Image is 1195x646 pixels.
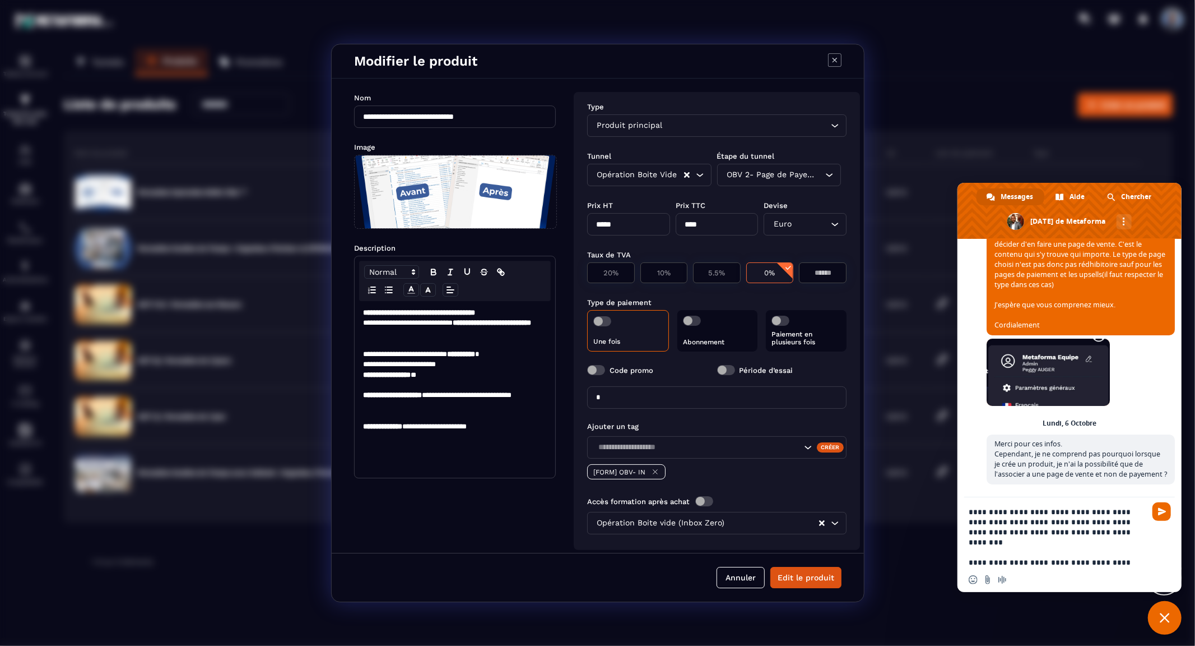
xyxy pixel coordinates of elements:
[610,366,653,375] label: Code promo
[354,94,371,102] label: Nom
[994,439,1167,479] span: Merci pour ces infos. Cependant, je ne comprend pas pourquoi lorsque je crée un produit, je n'ai ...
[1152,502,1171,521] span: Envoyer
[587,251,631,259] label: Taux de TVA
[977,188,1044,205] div: Messages
[594,441,801,454] input: Search for option
[680,169,683,181] input: Search for option
[752,269,787,277] p: 0%
[594,169,680,181] span: Opération Boite Vide
[969,507,1146,567] textarea: Entrez votre message...
[771,218,794,230] span: Euro
[354,53,477,69] h4: Modifier le produit
[1121,188,1151,205] span: Chercher
[1117,214,1132,229] div: Autres canaux
[587,422,639,431] label: Ajouter un tag
[816,442,844,453] div: Créer
[764,213,847,236] div: Search for option
[1070,188,1085,205] span: Aide
[724,169,822,181] span: OBV 2- Page de Payement
[1043,420,1096,427] div: Lundi, 6 Octobre
[983,575,992,584] span: Envoyer un fichier
[682,338,752,346] p: Abonnement
[699,269,734,277] p: 5.5%
[354,143,375,151] label: Image
[764,201,788,210] label: Devise
[594,517,727,529] span: Opération Boite vide (Inbox Zero)
[969,575,978,584] span: Insérer un emoji
[770,567,841,588] button: Edit le produit
[998,575,1007,584] span: Message audio
[587,201,613,210] label: Prix HT
[594,119,665,132] span: Produit principal
[717,164,841,186] div: Search for option
[587,436,847,459] div: Search for option
[646,269,681,277] p: 10%
[675,201,705,210] label: Prix TTC
[587,152,611,160] label: Tunnel
[587,164,712,186] div: Search for option
[683,171,689,179] button: Clear Selected
[819,519,825,528] button: Clear Selected
[587,114,847,137] div: Search for option
[587,497,690,506] label: Accès formation après achat
[1148,601,1182,635] div: Fermer le chat
[794,218,828,230] input: Search for option
[593,338,663,345] p: Une fois
[739,366,793,375] label: Période d’essai
[727,517,818,529] input: Search for option
[1097,188,1163,205] div: Chercher
[587,103,604,111] label: Type
[1045,188,1096,205] div: Aide
[771,330,841,346] p: Paiement en plusieurs fois
[593,468,645,476] p: [FORM] OBV- IN
[587,298,652,307] label: Type de paiement
[665,119,828,132] input: Search for option
[593,269,629,277] p: 20%
[717,567,765,588] button: Annuler
[822,169,822,181] input: Search for option
[1001,188,1033,205] span: Messages
[717,152,774,160] label: Étape du tunnel
[587,512,847,534] div: Search for option
[354,244,396,252] label: Description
